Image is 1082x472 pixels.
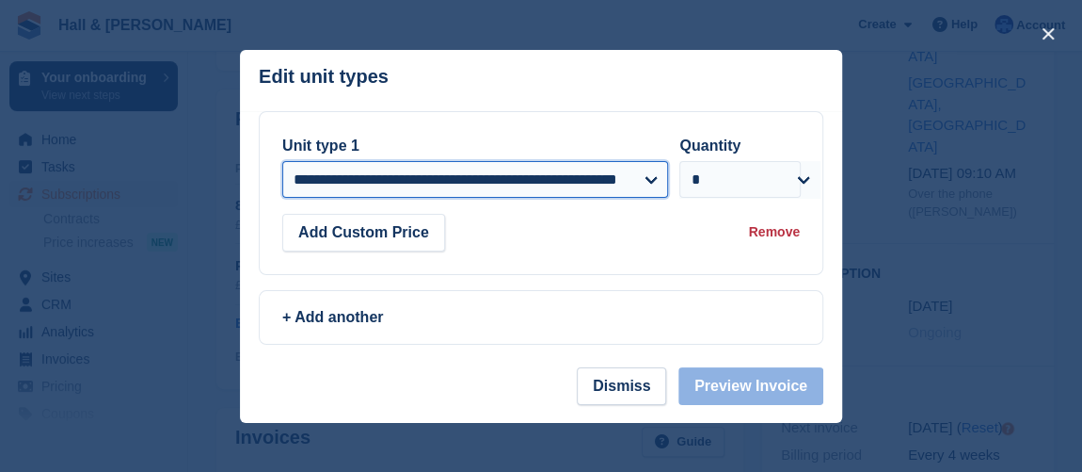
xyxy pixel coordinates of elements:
button: close [1033,19,1063,49]
div: Remove [749,222,800,242]
p: Edit unit types [259,66,389,88]
div: + Add another [282,306,800,329]
button: Preview Invoice [678,367,823,405]
label: Unit type 1 [282,138,359,154]
label: Quantity [679,138,740,154]
button: Dismiss [577,367,666,405]
button: Add Custom Price [282,214,445,252]
a: + Add another [259,290,823,345]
